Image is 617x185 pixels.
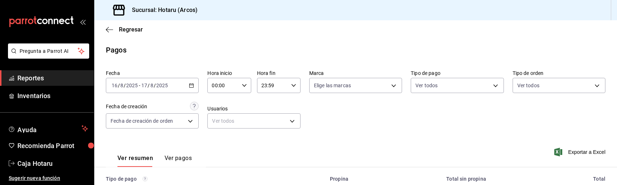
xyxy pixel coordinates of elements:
[80,19,86,25] button: open_drawer_menu
[111,83,118,88] input: --
[207,106,300,111] label: Usuarios
[118,83,120,88] span: /
[20,47,78,55] span: Pregunta a Parrot AI
[8,43,89,59] button: Pregunta a Parrot AI
[17,73,88,83] span: Reportes
[415,82,438,89] span: Ver todos
[5,52,89,60] a: Pregunta a Parrot AI
[126,6,198,14] h3: Sucursal: Hotaru (Arcos)
[119,26,143,33] span: Regresar
[17,141,88,151] span: Recomienda Parrot
[106,45,127,55] div: Pagos
[139,83,140,88] span: -
[207,113,300,129] div: Ver todos
[156,83,168,88] input: ----
[117,155,153,167] button: Ver resumen
[517,82,539,89] span: Ver todos
[498,176,605,182] div: Total
[124,83,126,88] span: /
[513,71,605,76] label: Tipo de orden
[117,155,192,167] div: navigation tabs
[111,117,173,125] span: Fecha de creación de orden
[141,83,148,88] input: --
[165,155,192,167] button: Ver pagos
[154,83,156,88] span: /
[257,71,301,76] label: Hora fin
[142,176,148,181] svg: Los pagos realizados con Pay y otras terminales son montos brutos.
[258,176,348,182] div: Propina
[309,71,402,76] label: Marca
[150,83,154,88] input: --
[207,71,251,76] label: Hora inicio
[314,82,351,89] span: Elige las marcas
[9,175,88,182] span: Sugerir nueva función
[148,83,150,88] span: /
[106,176,247,182] div: Tipo de pago
[106,26,143,33] button: Regresar
[106,103,147,110] div: Fecha de creación
[17,91,88,101] span: Inventarios
[17,159,88,168] span: Caja Hotaru
[360,176,486,182] div: Total sin propina
[106,71,199,76] label: Fecha
[556,148,605,156] button: Exportar a Excel
[17,124,79,133] span: Ayuda
[120,83,124,88] input: --
[126,83,138,88] input: ----
[411,71,504,76] label: Tipo de pago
